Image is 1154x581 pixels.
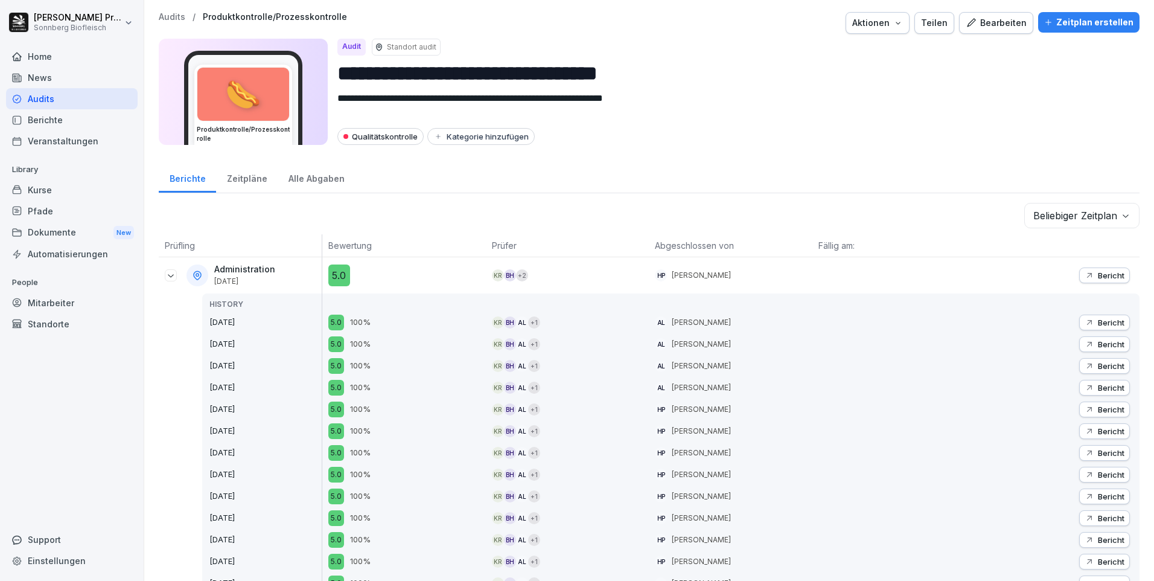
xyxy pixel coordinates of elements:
div: AL [655,316,667,329]
div: Berichte [159,162,216,193]
p: Prüfling [165,239,316,252]
button: Bericht [1079,510,1130,526]
div: Einstellungen [6,550,138,571]
p: [DATE] [209,490,322,502]
button: Aktionen [846,12,910,34]
div: BH [504,556,516,568]
p: [PERSON_NAME] [672,556,731,567]
div: AL [516,360,528,372]
div: BH [504,269,516,281]
div: Aktionen [852,16,903,30]
p: 100% [350,447,371,459]
div: Automatisierungen [6,243,138,265]
div: 5.0 [328,358,344,374]
button: Bericht [1079,268,1130,283]
div: + 1 [528,316,540,329]
div: 5.0 [328,315,344,330]
p: [PERSON_NAME] [672,469,731,480]
div: + 1 [528,556,540,568]
a: Produktkontrolle/Prozesskontrolle [203,12,347,22]
p: Bericht [1098,361,1124,371]
p: [DATE] [209,534,322,546]
p: [PERSON_NAME] [672,317,731,328]
div: KR [492,360,504,372]
p: Bericht [1098,513,1124,523]
button: Zeitplan erstellen [1038,12,1140,33]
p: [DATE] [209,425,322,437]
p: [DATE] [214,277,275,286]
a: Berichte [6,109,138,130]
p: [DATE] [209,360,322,372]
div: HP [655,490,667,502]
p: 100% [350,469,371,481]
div: AL [516,403,528,416]
div: HP [655,403,667,416]
p: 100% [350,360,371,372]
div: AL [516,490,528,502]
p: [PERSON_NAME] [672,270,731,281]
button: Bericht [1079,532,1130,548]
div: AL [516,512,528,524]
div: + 1 [528,360,540,372]
div: BH [504,469,516,481]
a: Home [6,46,138,67]
div: AL [516,338,528,350]
div: Kategorie hinzufügen [433,132,529,141]
p: [PERSON_NAME] Preßlauer [34,13,122,23]
div: + 1 [528,338,540,350]
a: Zeitpläne [216,162,278,193]
div: + 1 [528,512,540,524]
button: Bericht [1079,380,1130,396]
p: 100% [350,403,371,416]
button: Bericht [1079,467,1130,483]
button: Bericht [1079,489,1130,504]
div: HP [655,512,667,524]
div: + 1 [528,382,540,394]
div: 5.0 [328,445,344,461]
div: KR [492,382,504,394]
p: [DATE] [209,556,322,568]
div: News [6,67,138,88]
button: Bericht [1079,336,1130,352]
p: [PERSON_NAME] [672,339,731,350]
h3: Produktkontrolle/Prozesskontrolle [197,125,290,143]
a: Audits [159,12,185,22]
div: Veranstaltungen [6,130,138,152]
div: New [113,226,134,240]
button: Bericht [1079,358,1130,374]
div: HP [655,534,667,546]
div: BH [504,403,516,416]
div: 5.0 [328,467,344,483]
div: Zeitplan erstellen [1044,16,1133,29]
div: + 1 [528,490,540,502]
div: AL [516,382,528,394]
p: [DATE] [209,403,322,416]
button: Teilen [914,12,954,34]
p: 100% [350,338,371,350]
a: Audits [6,88,138,109]
div: AL [516,534,528,546]
div: HP [655,269,667,281]
div: Dokumente [6,222,138,244]
div: 🌭 [197,68,289,121]
button: Bearbeiten [959,12,1033,34]
div: AL [516,447,528,459]
div: AL [655,360,667,372]
div: BH [504,534,516,546]
p: [PERSON_NAME] [672,361,731,371]
div: HP [655,447,667,459]
p: 100% [350,425,371,437]
div: AL [655,382,667,394]
p: Bewertung [328,239,480,252]
div: KR [492,269,504,281]
div: BH [504,490,516,502]
p: Bericht [1098,448,1124,458]
p: 100% [350,556,371,568]
div: BH [504,512,516,524]
p: [PERSON_NAME] [672,513,731,524]
div: 5.0 [328,380,344,396]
